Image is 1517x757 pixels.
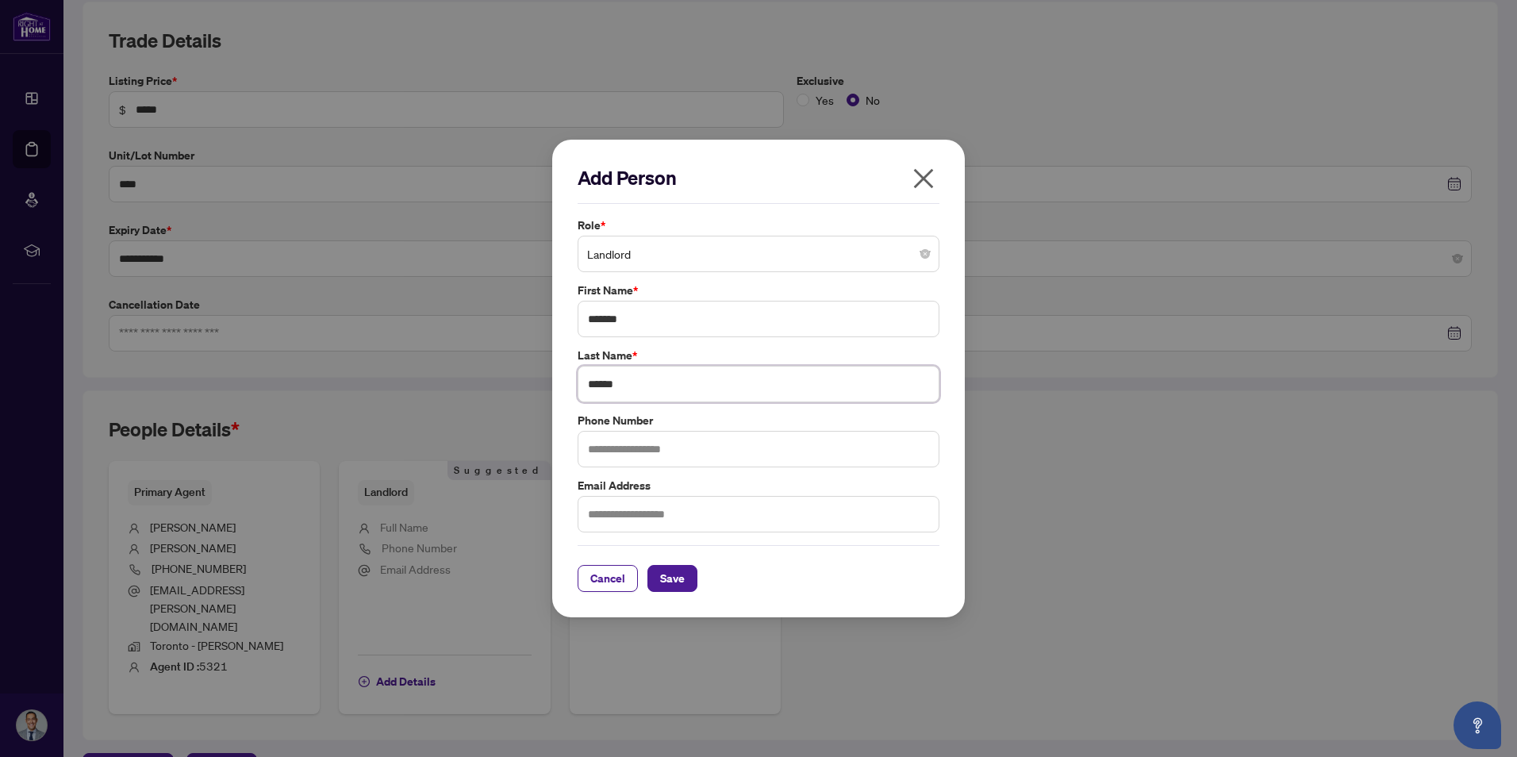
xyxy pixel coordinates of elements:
span: Cancel [590,566,625,591]
button: Cancel [578,565,638,592]
h2: Add Person [578,165,939,190]
label: Last Name [578,347,939,364]
span: Save [660,566,685,591]
span: close [911,166,936,191]
span: close-circle [920,249,930,259]
button: Open asap [1454,701,1501,749]
label: Phone Number [578,412,939,429]
label: Email Address [578,477,939,494]
span: Landlord [587,239,930,269]
label: First Name [578,282,939,299]
button: Save [647,565,697,592]
label: Role [578,217,939,234]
